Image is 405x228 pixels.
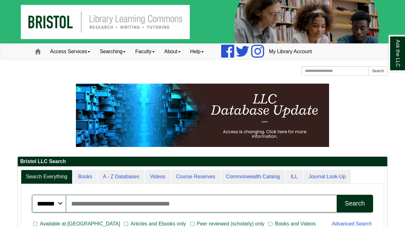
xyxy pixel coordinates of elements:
[286,170,303,184] a: ILL
[303,170,351,184] a: Journal Look-Up
[130,44,159,60] a: Faculty
[73,170,97,184] a: Books
[33,221,37,227] input: Available at [GEOGRAPHIC_DATA]
[369,66,388,76] button: Search
[45,44,95,60] a: Access Services
[190,221,194,227] input: Peer reviewed (scholarly) only
[37,220,122,228] span: Available at [GEOGRAPHIC_DATA]
[272,220,318,228] span: Books and Videos
[145,170,171,184] a: Videos
[221,170,285,184] a: Commonwealth Catalog
[98,170,144,184] a: A - Z Databases
[264,44,317,60] a: My Library Account
[337,195,373,212] button: Search
[268,221,272,227] input: Books and Videos
[171,170,221,184] a: Course Reserves
[332,221,372,226] a: Advanced Search
[345,200,365,207] div: Search
[95,44,130,60] a: Searching
[194,220,267,228] span: Peer reviewed (scholarly) only
[159,44,185,60] a: About
[76,84,329,147] img: HTML tutorial
[21,170,72,184] a: Search Everything
[18,157,387,167] h2: Bristol LLC Search
[185,44,209,60] a: Help
[124,221,128,227] input: Articles and Ebooks only
[128,220,189,228] span: Articles and Ebooks only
